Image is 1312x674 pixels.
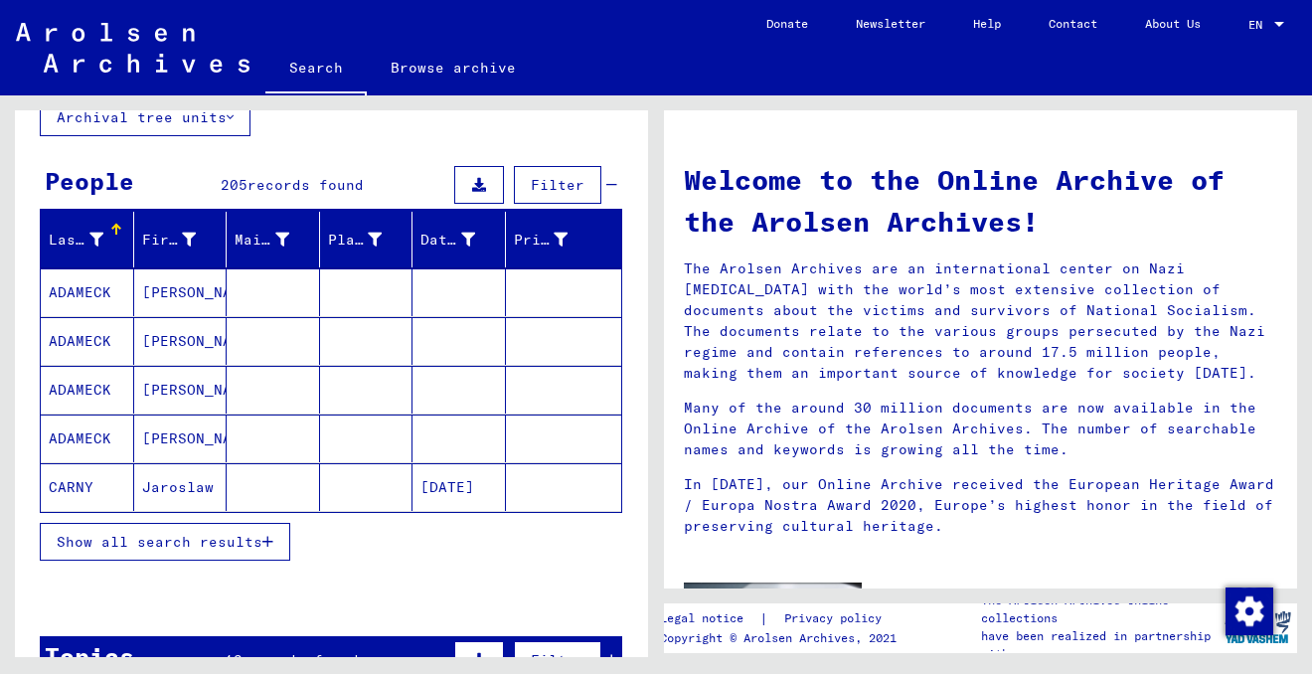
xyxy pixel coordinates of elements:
[531,176,584,194] span: Filter
[41,366,134,414] mat-cell: ADAMECK
[367,44,540,91] a: Browse archive
[412,463,506,511] mat-cell: [DATE]
[514,224,598,255] div: Prisoner #
[225,651,243,669] span: 13
[45,163,134,199] div: People
[1248,18,1270,32] span: EN
[134,415,228,462] mat-cell: [PERSON_NAME]
[506,212,622,267] mat-header-cell: Prisoner #
[41,415,134,462] mat-cell: ADAMECK
[134,268,228,316] mat-cell: [PERSON_NAME]
[1221,602,1295,652] img: yv_logo.png
[660,629,905,647] p: Copyright © Arolsen Archives, 2021
[420,230,475,251] div: Date of Birth
[243,651,359,669] span: records found
[57,533,262,551] span: Show all search results
[265,44,367,95] a: Search
[142,224,227,255] div: First Name
[221,176,247,194] span: 205
[235,230,289,251] div: Maiden Name
[41,317,134,365] mat-cell: ADAMECK
[328,230,383,251] div: Place of Birth
[981,627,1218,663] p: have been realized in partnership with
[660,608,905,629] div: |
[660,608,759,629] a: Legal notice
[227,212,320,267] mat-header-cell: Maiden Name
[1226,588,1273,635] img: Change consent
[412,212,506,267] mat-header-cell: Date of Birth
[514,230,569,251] div: Prisoner #
[134,212,228,267] mat-header-cell: First Name
[235,224,319,255] div: Maiden Name
[49,224,133,255] div: Last Name
[134,366,228,414] mat-cell: [PERSON_NAME]
[41,268,134,316] mat-cell: ADAMECK
[247,176,364,194] span: records found
[768,608,905,629] a: Privacy policy
[320,212,413,267] mat-header-cell: Place of Birth
[41,463,134,511] mat-cell: CARNY
[531,651,584,669] span: Filter
[40,523,290,561] button: Show all search results
[134,463,228,511] mat-cell: Jaroslaw
[981,591,1218,627] p: The Arolsen Archives online collections
[684,258,1277,384] p: The Arolsen Archives are an international center on Nazi [MEDICAL_DATA] with the world’s most ext...
[134,317,228,365] mat-cell: [PERSON_NAME]
[420,224,505,255] div: Date of Birth
[45,638,134,674] div: Topics
[514,166,601,204] button: Filter
[49,230,103,251] div: Last Name
[684,474,1277,537] p: In [DATE], our Online Archive received the European Heritage Award / Europa Nostra Award 2020, Eu...
[684,398,1277,460] p: Many of the around 30 million documents are now available in the Online Archive of the Arolsen Ar...
[684,159,1277,243] h1: Welcome to the Online Archive of the Arolsen Archives!
[41,212,134,267] mat-header-cell: Last Name
[40,98,250,136] button: Archival tree units
[142,230,197,251] div: First Name
[328,224,412,255] div: Place of Birth
[16,23,249,73] img: Arolsen_neg.svg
